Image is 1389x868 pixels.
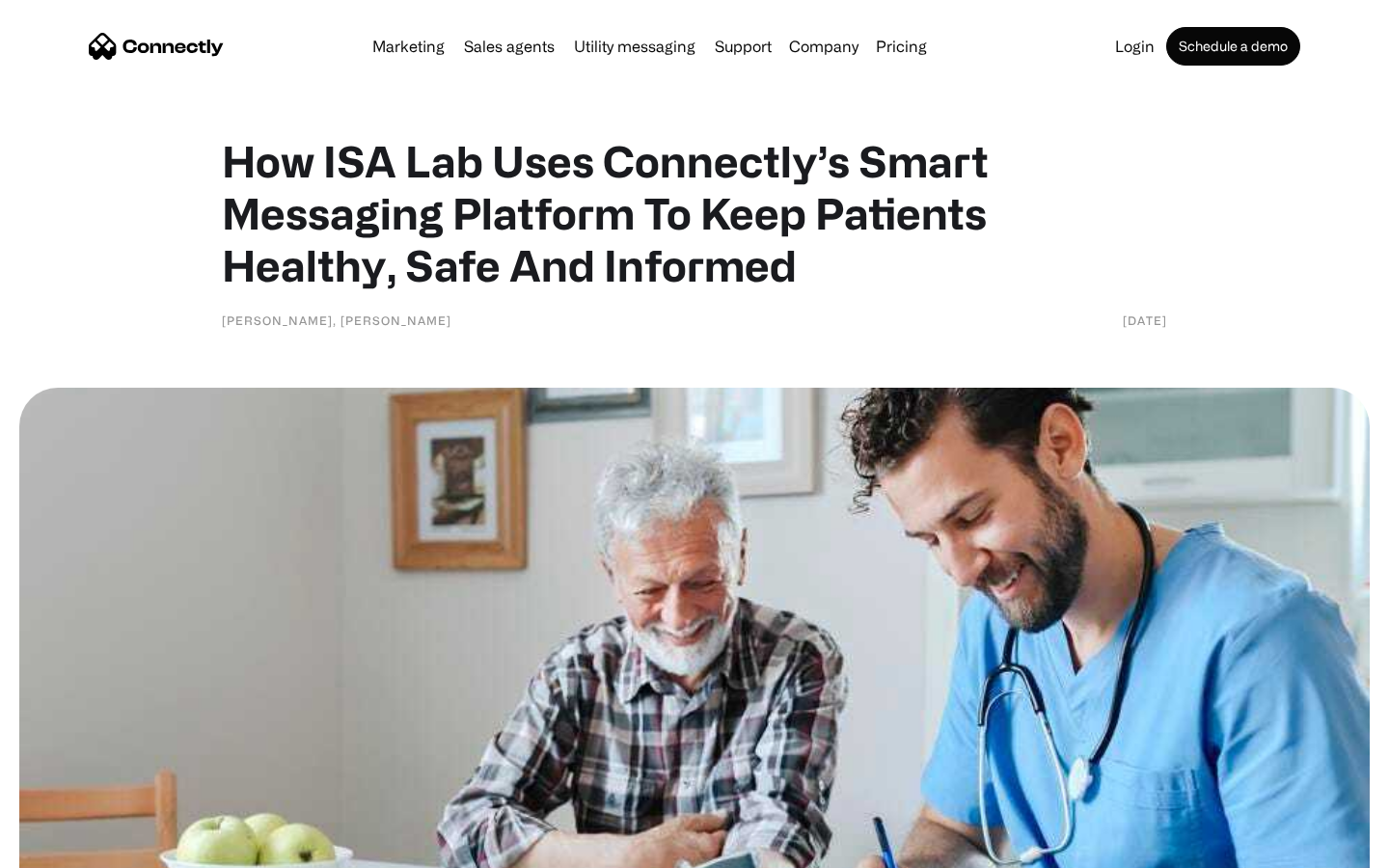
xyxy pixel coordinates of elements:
[789,33,858,60] div: Company
[39,834,116,861] ul: Language list
[868,39,935,54] a: Pricing
[1166,27,1300,66] a: Schedule a demo
[222,135,1167,291] h1: How ISA Lab Uses Connectly’s Smart Messaging Platform To Keep Patients Healthy, Safe And Informed
[1107,39,1162,54] a: Login
[707,39,779,54] a: Support
[365,39,452,54] a: Marketing
[566,39,703,54] a: Utility messaging
[19,834,116,861] aside: Language selected: English
[456,39,562,54] a: Sales agents
[222,311,451,330] div: [PERSON_NAME], [PERSON_NAME]
[1123,311,1167,330] div: [DATE]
